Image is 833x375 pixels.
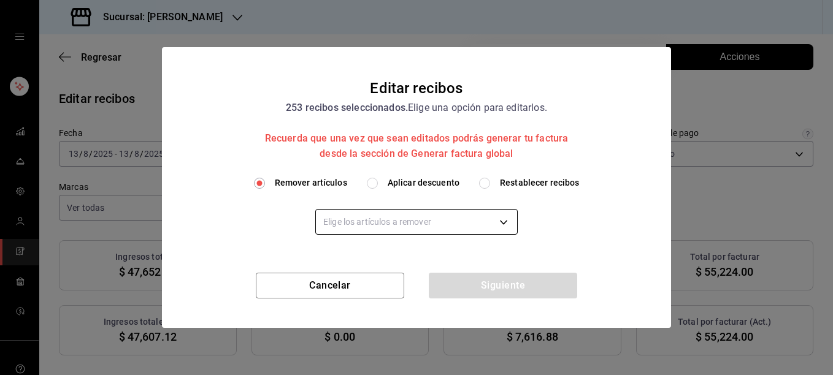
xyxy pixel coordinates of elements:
button: Cancelar [256,273,404,298]
span: Remover artículos [275,176,347,189]
span: Aplicar descuento [388,176,459,189]
span: Restablecer recibos [500,176,580,189]
div: Recuerda que una vez que sean editados podrás generar tu factura desde la sección de Generar fact... [254,131,579,162]
div: editionType [177,176,656,189]
strong: 253 recibos seleccionados. [286,102,408,113]
div: Elige los artículos a remover [315,209,518,235]
div: Editar recibos [370,77,463,100]
div: Elige una opción para editarlos. [254,100,579,162]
